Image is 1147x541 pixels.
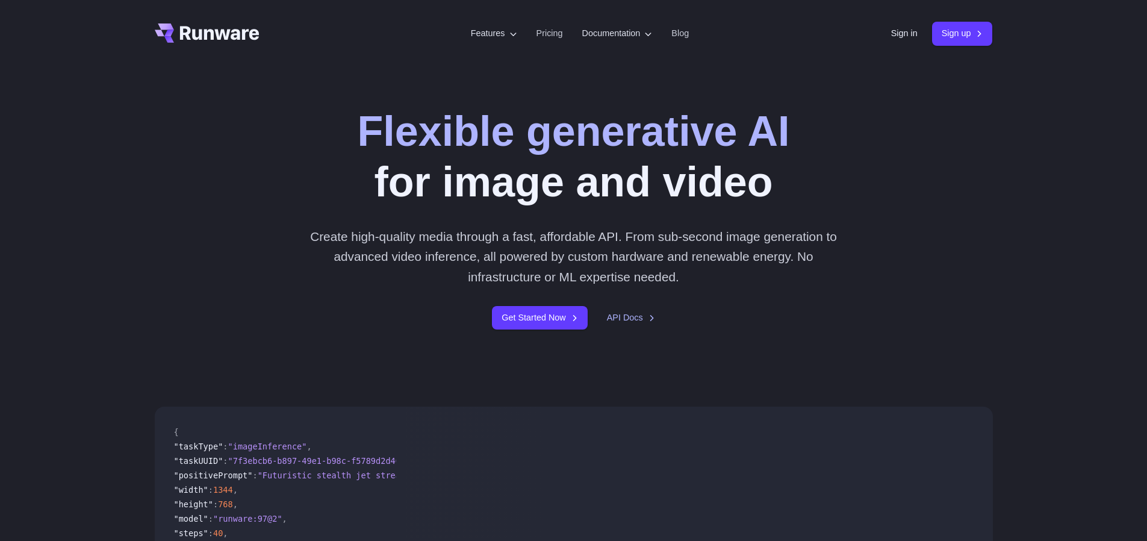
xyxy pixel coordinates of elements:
a: Go to / [155,23,260,43]
span: , [233,499,238,509]
span: "7f3ebcb6-b897-49e1-b98c-f5789d2d40d7" [228,456,415,466]
span: "steps" [174,528,208,538]
span: 40 [213,528,223,538]
span: : [208,528,213,538]
h1: for image and video [357,106,789,207]
span: : [208,514,213,524]
span: , [282,514,287,524]
span: : [223,456,228,466]
span: : [223,442,228,451]
span: "taskType" [174,442,223,451]
span: "taskUUID" [174,456,223,466]
span: "Futuristic stealth jet streaking through a neon-lit cityscape with glowing purple exhaust" [258,471,706,480]
a: Sign in [891,27,918,40]
label: Features [471,27,517,40]
strong: Flexible generative AI [357,108,789,155]
span: "imageInference" [228,442,307,451]
span: , [233,485,238,495]
p: Create high-quality media through a fast, affordable API. From sub-second image generation to adv... [305,227,842,287]
span: "height" [174,499,213,509]
span: , [306,442,311,451]
a: Sign up [932,22,993,45]
span: , [223,528,228,538]
a: API Docs [607,311,655,325]
span: "width" [174,485,208,495]
span: 768 [218,499,233,509]
span: : [252,471,257,480]
span: "model" [174,514,208,524]
span: "runware:97@2" [213,514,282,524]
span: 1344 [213,485,233,495]
span: "positivePrompt" [174,471,253,480]
a: Pricing [536,27,563,40]
a: Get Started Now [492,306,587,330]
a: Blog [671,27,689,40]
label: Documentation [582,27,653,40]
span: { [174,427,179,437]
span: : [213,499,218,509]
span: : [208,485,213,495]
